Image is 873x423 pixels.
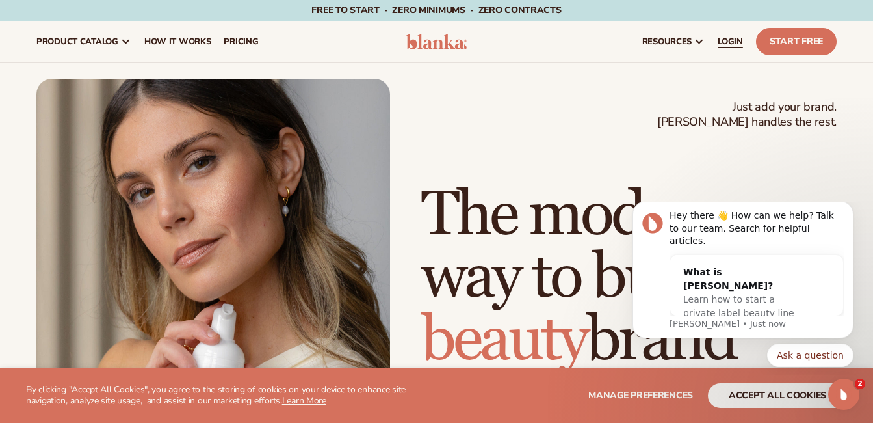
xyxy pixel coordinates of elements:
iframe: Intercom live chat [828,379,859,410]
a: product catalog [30,21,138,62]
div: Message content [57,7,231,114]
a: resources [636,21,711,62]
span: How It Works [144,36,211,47]
span: pricing [224,36,258,47]
h1: The modern way to build a brand [421,184,837,372]
a: Learn More [282,394,326,407]
span: LOGIN [718,36,743,47]
span: Just add your brand. [PERSON_NAME] handles the rest. [657,100,837,130]
a: pricing [217,21,265,62]
iframe: Intercom notifications message [613,202,873,375]
span: resources [642,36,692,47]
a: How It Works [138,21,218,62]
span: product catalog [36,36,118,47]
div: What is [PERSON_NAME]? [70,63,191,90]
button: Manage preferences [588,383,693,408]
a: Start Free [756,28,837,55]
img: logo [406,34,467,49]
button: Quick reply: Ask a question [154,141,241,165]
div: What is [PERSON_NAME]?Learn how to start a private label beauty line with [PERSON_NAME] [57,53,204,142]
span: Learn how to start a private label beauty line with [PERSON_NAME] [70,92,181,130]
span: Manage preferences [588,389,693,402]
p: By clicking "Accept All Cookies", you agree to the storing of cookies on your device to enhance s... [26,385,429,407]
div: Hey there 👋 How can we help? Talk to our team. Search for helpful articles. [57,7,231,46]
a: LOGIN [711,21,749,62]
button: accept all cookies [708,383,847,408]
img: Profile image for Lee [29,10,50,31]
span: 2 [855,379,865,389]
p: Message from Lee, sent Just now [57,116,231,128]
div: Quick reply options [20,141,241,165]
span: Free to start · ZERO minimums · ZERO contracts [311,4,561,16]
span: beauty [421,302,586,378]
